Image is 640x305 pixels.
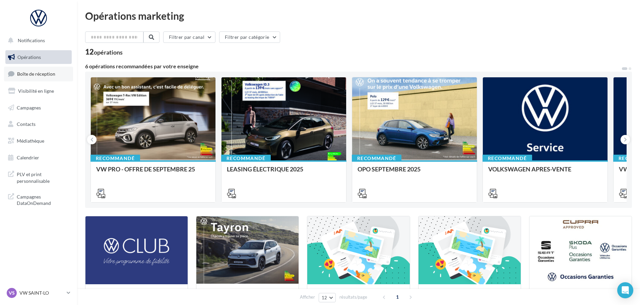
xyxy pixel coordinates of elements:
div: Recommandé [221,155,271,162]
span: Campagnes DataOnDemand [17,192,69,207]
span: 1 [392,292,403,302]
span: PLV et print personnalisable [17,170,69,184]
a: PLV et print personnalisable [4,167,73,187]
div: OPO SEPTEMBRE 2025 [358,166,471,179]
span: Contacts [17,121,36,127]
span: Calendrier [17,155,39,160]
span: VS [9,290,15,296]
div: Recommandé [352,155,401,162]
span: Boîte de réception [17,71,55,77]
div: VW PRO - OFFRE DE SEPTEMBRE 25 [96,166,210,179]
span: Visibilité en ligne [18,88,54,94]
span: Médiathèque [17,138,44,144]
a: Médiathèque [4,134,73,148]
a: Opérations [4,50,73,64]
div: opérations [94,49,123,55]
div: Opérations marketing [85,11,632,21]
a: Campagnes [4,101,73,115]
button: 12 [319,293,336,302]
span: Campagnes [17,104,41,110]
span: Notifications [18,37,45,43]
a: Contacts [4,117,73,131]
a: Boîte de réception [4,67,73,81]
div: Recommandé [90,155,140,162]
p: VW SAINT-LO [19,290,64,296]
button: Filtrer par catégorie [219,31,280,43]
span: résultats/page [339,294,367,300]
div: 6 opérations recommandées par votre enseigne [85,64,621,69]
button: Filtrer par canal [163,31,215,43]
a: VS VW SAINT-LO [5,287,72,299]
a: Campagnes DataOnDemand [4,189,73,209]
div: 12 [85,48,123,56]
a: Calendrier [4,151,73,165]
span: Afficher [300,294,315,300]
div: Open Intercom Messenger [617,282,633,298]
div: LEASING ÉLECTRIQUE 2025 [227,166,341,179]
div: Recommandé [483,155,532,162]
button: Notifications [4,33,70,48]
span: 12 [322,295,327,300]
a: Visibilité en ligne [4,84,73,98]
div: VOLKSWAGEN APRES-VENTE [488,166,602,179]
span: Opérations [17,54,41,60]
